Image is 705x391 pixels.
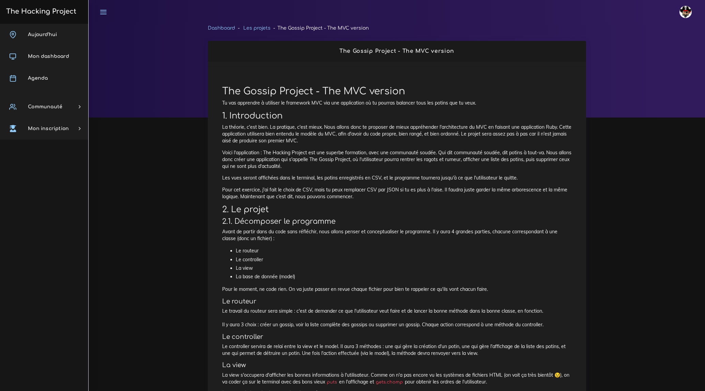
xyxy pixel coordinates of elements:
[28,32,57,37] span: Aujourd'hui
[28,126,69,131] span: Mon inscription
[236,264,572,272] li: La view
[28,76,48,81] span: Agenda
[222,205,572,215] h2: 2. Le projet
[236,255,572,264] li: Le controller
[222,149,572,170] p: Voici l'application : The Hacking Project est une superbe formation, avec une communauté soudée. ...
[222,124,572,144] p: La théorie, c'est bien. La pratique, c'est mieux. Nous allons donc te proposer de mieux appréhend...
[325,379,339,386] code: puts
[208,26,235,31] a: Dashboard
[222,174,572,181] p: Les vues seront affichées dans le terminal, les potins enregistrés en CSV, et le programme tourne...
[374,379,405,386] code: gets.chomp
[222,372,572,386] p: La view s'occupera d'afficher les bonnes informations à l'utilisateur. Comme on n'a pas encore vu...
[222,298,572,305] h4: Le routeur
[222,99,572,106] p: Tu vas apprendre à utiliser le framework MVC via une application où tu pourras balancer tous les ...
[222,228,572,242] p: Avant de partir dans du code sans réfléchir, nous allons penser et conceptualiser le programme. I...
[222,333,572,341] h4: Le controller
[222,361,572,369] h4: La view
[28,104,62,109] span: Communauté
[215,48,579,54] h2: The Gossip Project - The MVC version
[222,286,572,293] p: Pour le moment, ne code rien. On va juste passer en revue chaque fichier pour bien te rappeler ce...
[222,186,572,200] p: Pour cet exercice, j'ai fait le choix de CSV, mais tu peux remplacer CSV par JSON si tu es plus à...
[222,111,572,121] h2: 1. Introduction
[236,272,572,281] li: La base de donnée (model)
[222,217,572,226] h3: 2.1. Décomposer le programme
[4,8,76,15] h3: The Hacking Project
[271,24,369,32] li: The Gossip Project - The MVC version
[679,6,692,18] img: avatar
[222,308,572,328] p: Le travail du routeur sera simple : c'est de demander ce que l'utilisateur veut faire et de lance...
[222,343,572,357] p: Le controller servira de relai entre la view et le model. Il aura 3 méthodes : une qui gère la cr...
[222,86,572,97] h1: The Gossip Project - The MVC version
[243,26,271,31] a: Les projets
[236,247,572,255] li: Le routeur
[28,54,69,59] span: Mon dashboard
